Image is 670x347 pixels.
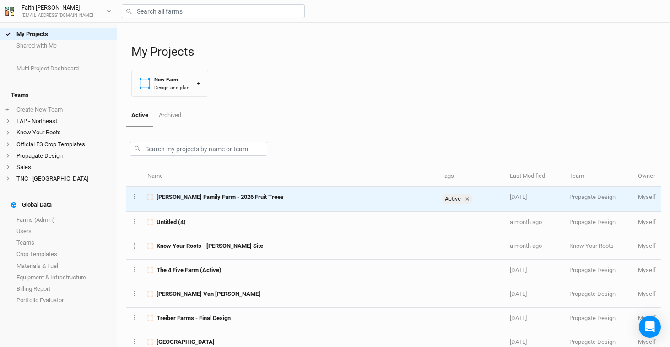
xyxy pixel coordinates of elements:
[131,45,661,59] h1: My Projects
[442,194,463,204] div: Active
[510,315,527,321] span: Feb 24, 2025 10:48 AM
[122,4,305,18] input: Search all farms
[22,3,93,12] div: Faith [PERSON_NAME]
[5,3,112,19] button: Faith [PERSON_NAME][EMAIL_ADDRESS][DOMAIN_NAME]
[5,86,111,104] h4: Teams
[442,194,472,204] div: Active
[157,266,222,274] span: The 4 Five Farm (Active)
[130,142,267,156] input: Search my projects by name or team
[638,193,656,200] span: faith@propagateag.com
[22,12,93,19] div: [EMAIL_ADDRESS][DOMAIN_NAME]
[197,79,200,88] div: +
[564,260,633,283] td: Propagate Design
[638,338,656,345] span: faith@propagateag.com
[11,201,52,208] div: Global Data
[510,267,527,273] span: May 22, 2025 1:25 PM
[505,167,564,187] th: Last Modified
[142,167,436,187] th: Name
[638,267,656,273] span: faith@propagateag.com
[638,242,656,249] span: faith@propagateag.com
[436,167,505,187] th: Tags
[153,104,186,126] a: Archived
[564,212,633,235] td: Propagate Design
[564,187,633,212] td: Propagate Design
[131,70,208,97] button: New FarmDesign and plan+
[510,219,542,225] span: Sep 8, 2025 12:07 PM
[157,338,215,346] span: Featherbed Lane Farm
[564,235,633,259] td: Know Your Roots
[564,167,633,187] th: Team
[154,76,189,84] div: New Farm
[639,316,661,338] div: Open Intercom Messenger
[564,308,633,331] td: Propagate Design
[157,193,284,201] span: Rudolph Family Farm - 2026 Fruit Trees
[510,242,542,249] span: Aug 26, 2025 11:40 AM
[157,218,186,226] span: Untitled (4)
[633,167,661,187] th: Owner
[126,104,153,127] a: Active
[638,219,656,225] span: faith@propagateag.com
[157,314,231,322] span: Treiber Farms - Final Design
[157,290,260,298] span: Rebecca Van de Sande
[510,193,527,200] span: Sep 22, 2025 4:21 PM
[5,106,9,113] span: +
[638,290,656,297] span: faith@propagateag.com
[510,338,527,345] span: Feb 13, 2025 3:43 PM
[510,290,527,297] span: Mar 17, 2025 2:13 PM
[564,283,633,307] td: Propagate Design
[157,242,263,250] span: Know Your Roots - Dryden Site
[154,84,189,91] div: Design and plan
[638,315,656,321] span: faith@propagateag.com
